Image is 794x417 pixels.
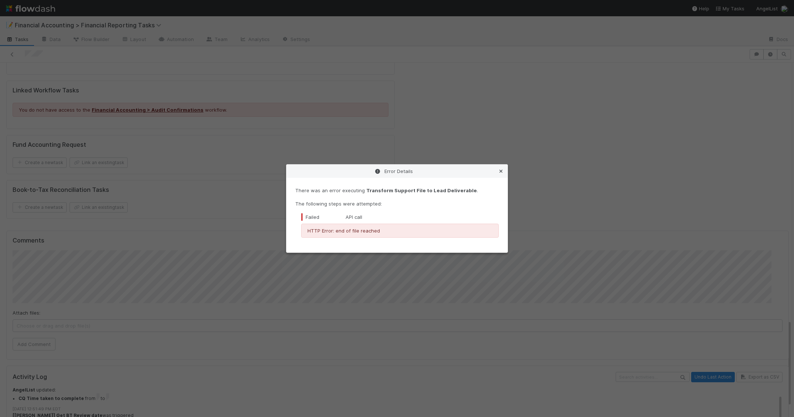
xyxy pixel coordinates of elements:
[286,165,508,178] div: Error Details
[366,187,477,193] strong: Transform Support File to Lead Deliverable
[307,227,492,234] p: HTTP Error: end of file reached
[301,213,499,221] div: API call
[301,213,346,221] div: Failed
[295,187,499,194] p: There was an error executing .
[295,200,499,207] p: The following steps were attempted:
